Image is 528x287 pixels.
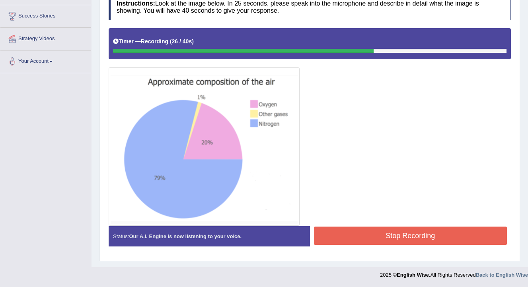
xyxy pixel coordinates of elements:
strong: Our A.I. Engine is now listening to your voice. [129,233,242,239]
a: Back to English Wise [476,272,528,278]
strong: English Wise. [397,272,430,278]
a: Strategy Videos [0,28,91,48]
a: Your Account [0,50,91,70]
b: ) [192,38,194,45]
div: 2025 © All Rights Reserved [380,267,528,279]
b: Recording [141,38,168,45]
a: Success Stories [0,5,91,25]
b: 26 / 40s [172,38,192,45]
button: Stop Recording [314,227,507,245]
h5: Timer — [113,39,194,45]
b: ( [170,38,172,45]
div: Status: [109,226,310,246]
